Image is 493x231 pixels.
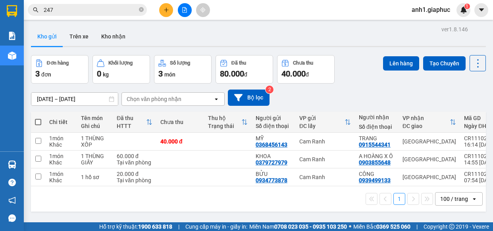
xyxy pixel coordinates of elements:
[97,69,101,78] span: 0
[117,159,152,166] div: Tại văn phòng
[158,69,163,78] span: 3
[402,138,456,145] div: [GEOGRAPHIC_DATA]
[423,56,466,71] button: Tạo Chuyến
[196,3,210,17] button: aim
[460,6,467,13] img: icon-new-feature
[49,119,73,125] div: Chi tiết
[31,27,63,46] button: Kho gửi
[256,153,291,159] div: KHOA
[108,60,133,66] div: Khối lượng
[49,153,73,159] div: 1 món
[256,141,287,148] div: 0368456143
[376,223,410,230] strong: 0369 525 060
[164,7,169,13] span: plus
[92,55,150,84] button: Khối lượng0kg
[299,174,351,180] div: Cam Ranh
[478,6,485,13] span: caret-down
[7,5,17,17] img: logo-vxr
[49,171,73,177] div: 1 món
[277,55,335,84] button: Chưa thu40.000đ
[359,153,395,159] div: A HOÀNG X Ô
[127,95,181,103] div: Chọn văn phòng nhận
[81,174,109,180] div: 1 hồ sơ
[402,156,456,162] div: [GEOGRAPHIC_DATA]
[383,56,419,71] button: Lên hàng
[464,4,470,9] sup: 1
[154,55,212,84] button: Số lượng3món
[256,135,291,141] div: MỸ
[81,115,109,121] div: Tên món
[244,71,247,78] span: đ
[349,225,351,228] span: ⚪️
[81,123,109,129] div: Ghi chú
[256,159,287,166] div: 0379727979
[256,171,291,177] div: BỬU
[466,4,468,9] span: 1
[8,179,16,186] span: question-circle
[117,153,152,159] div: 60.000 đ
[44,6,137,14] input: Tìm tên, số ĐT hoặc mã đơn
[295,112,355,133] th: Toggle SortBy
[139,7,144,12] span: close-circle
[49,177,73,183] div: Khác
[8,52,16,60] img: warehouse-icon
[81,153,109,166] div: 1 THÙNG GIẤY
[231,60,246,66] div: Đã thu
[359,159,391,166] div: 0903855648
[208,115,241,121] div: Thu hộ
[256,115,291,121] div: Người gửi
[49,135,73,141] div: 1 món
[266,86,273,94] sup: 2
[81,135,109,148] div: 1 THÙNG XỐP
[399,112,460,133] th: Toggle SortBy
[256,123,291,129] div: Số điện thoại
[160,119,200,125] div: Chưa thu
[95,27,132,46] button: Kho nhận
[182,7,187,13] span: file-add
[208,123,241,129] div: Trạng thái
[299,156,351,162] div: Cam Ranh
[359,124,395,130] div: Số điện thoại
[220,69,244,78] span: 80.000
[178,222,179,231] span: |
[359,135,395,141] div: TRANG
[440,195,468,203] div: 100 / trang
[8,197,16,204] span: notification
[41,71,51,78] span: đơn
[31,55,89,84] button: Đơn hàng3đơn
[256,177,287,183] div: 0934773878
[216,55,273,84] button: Đã thu80.000đ
[474,3,488,17] button: caret-down
[49,159,73,166] div: Khác
[117,177,152,183] div: Tại văn phòng
[103,71,109,78] span: kg
[449,224,454,229] span: copyright
[359,141,391,148] div: 0915544341
[178,3,192,17] button: file-add
[117,171,152,177] div: 20.000 đ
[281,69,306,78] span: 40.000
[359,114,395,120] div: Người nhận
[274,223,347,230] strong: 0708 023 035 - 0935 103 250
[160,138,200,145] div: 40.000 đ
[228,90,270,106] button: Bộ lọc
[204,112,252,133] th: Toggle SortBy
[63,27,95,46] button: Trên xe
[353,222,410,231] span: Miền Bắc
[139,6,144,14] span: close-circle
[8,160,16,169] img: warehouse-icon
[185,222,247,231] span: Cung cấp máy in - giấy in:
[299,115,345,121] div: VP gửi
[31,93,118,105] input: Select a date range.
[117,123,146,129] div: HTTT
[170,60,190,66] div: Số lượng
[402,123,450,129] div: ĐC giao
[200,7,206,13] span: aim
[299,138,351,145] div: Cam Ranh
[159,3,173,17] button: plus
[49,141,73,148] div: Khác
[213,96,220,102] svg: open
[8,214,16,222] span: message
[113,112,156,133] th: Toggle SortBy
[33,7,39,13] span: search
